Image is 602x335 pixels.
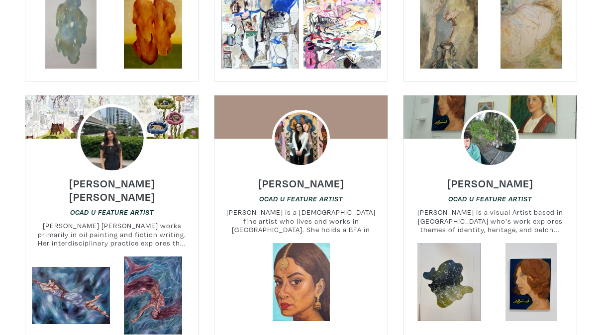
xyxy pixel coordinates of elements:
[448,194,532,203] a: OCAD U Feature Artist
[70,207,154,217] a: OCAD U Feature Artist
[70,208,154,216] em: OCAD U Feature Artist
[25,221,199,248] small: [PERSON_NAME] [PERSON_NAME] works primarily in oil painting and fiction writing. Her interdiscipl...
[447,174,533,185] a: [PERSON_NAME]
[258,176,344,190] h6: [PERSON_NAME]
[25,176,199,203] h6: [PERSON_NAME] [PERSON_NAME]
[258,174,344,185] a: [PERSON_NAME]
[259,195,343,203] em: OCAD U Feature Artist
[25,181,199,192] a: [PERSON_NAME] [PERSON_NAME]
[403,208,577,234] small: [PERSON_NAME] is a visual Artist based in [GEOGRAPHIC_DATA] who's work explores themes of identit...
[259,194,343,203] a: OCAD U Feature Artist
[214,208,388,234] small: [PERSON_NAME] is a [DEMOGRAPHIC_DATA] fine artist who lives and works in [GEOGRAPHIC_DATA]. She h...
[77,104,146,173] img: phpThumb.php
[272,110,330,167] img: phpThumb.php
[447,176,533,190] h6: [PERSON_NAME]
[448,195,532,203] em: OCAD U Feature Artist
[461,110,519,167] img: phpThumb.php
